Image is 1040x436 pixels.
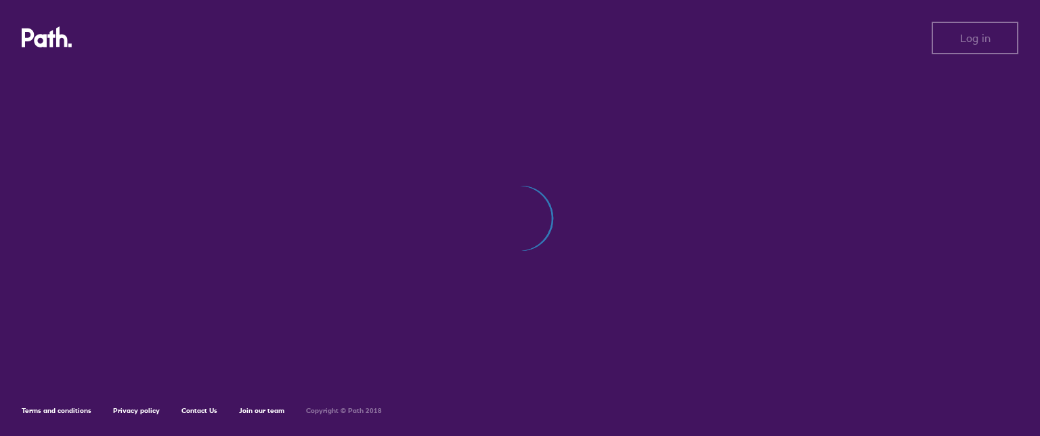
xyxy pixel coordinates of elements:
[306,407,382,415] h6: Copyright © Path 2018
[22,406,91,415] a: Terms and conditions
[932,22,1018,54] button: Log in
[239,406,284,415] a: Join our team
[960,32,991,44] span: Log in
[113,406,160,415] a: Privacy policy
[181,406,217,415] a: Contact Us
